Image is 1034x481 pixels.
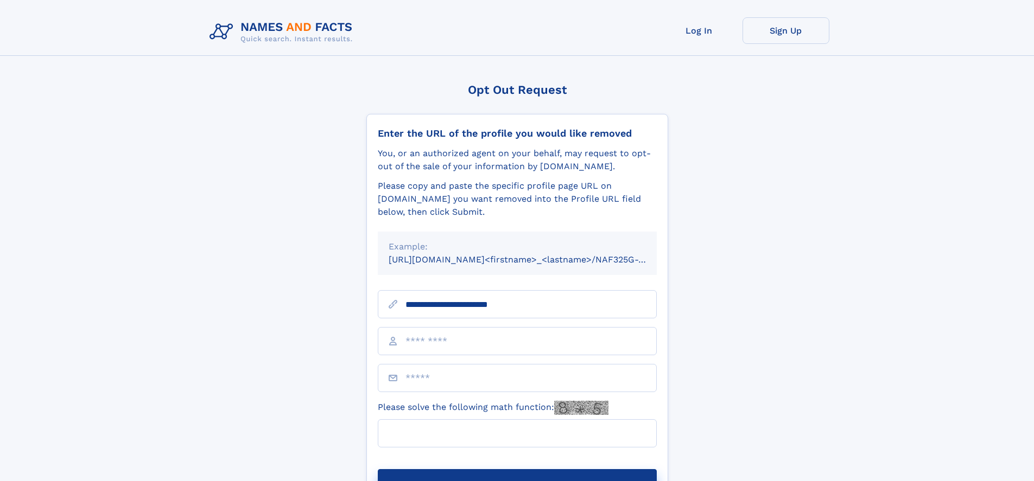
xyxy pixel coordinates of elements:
div: Enter the URL of the profile you would like removed [378,127,657,139]
div: Opt Out Request [366,83,668,97]
div: Example: [389,240,646,253]
div: You, or an authorized agent on your behalf, may request to opt-out of the sale of your informatio... [378,147,657,173]
a: Sign Up [743,17,829,44]
label: Please solve the following math function: [378,401,608,415]
small: [URL][DOMAIN_NAME]<firstname>_<lastname>/NAF325G-xxxxxxxx [389,254,677,265]
div: Please copy and paste the specific profile page URL on [DOMAIN_NAME] you want removed into the Pr... [378,179,657,219]
img: Logo Names and Facts [205,17,361,47]
a: Log In [656,17,743,44]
